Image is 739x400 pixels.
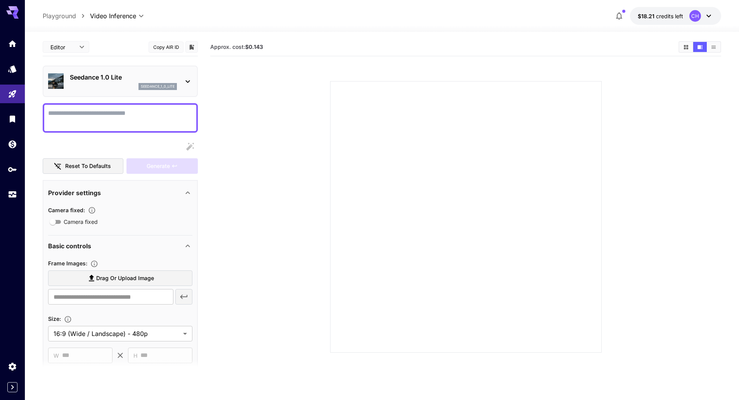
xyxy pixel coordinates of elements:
p: Basic controls [48,241,91,251]
span: Approx. cost: [210,43,263,50]
div: CH [689,10,701,22]
div: Wallet [8,139,17,149]
span: H [133,351,137,360]
div: API Keys [8,165,17,174]
span: Drag or upload image [96,274,154,283]
span: Camera fixed : [48,207,85,213]
button: Reset to defaults [43,158,123,174]
div: Home [8,39,17,48]
div: Seedance 1.0 Liteseedance_1_0_lite [48,69,192,93]
span: Video Inference [90,11,136,21]
button: $18.21147CH [630,7,721,25]
button: Expand sidebar [7,382,17,392]
div: Models [8,64,17,74]
span: Editor [50,43,74,51]
b: $0.143 [245,43,263,50]
button: Copy AIR ID [149,42,183,53]
div: Library [8,114,17,124]
label: Drag or upload image [48,270,192,286]
p: Seedance 1.0 Lite [70,73,177,82]
span: Camera fixed [64,218,98,226]
div: Playground [8,89,17,99]
div: Provider settings [48,184,192,202]
button: Adjust the dimensions of the generated image by specifying its width and height in pixels, or sel... [61,315,75,323]
p: Provider settings [48,188,101,197]
a: Playground [43,11,76,21]
span: Size : [48,315,61,322]
button: Show media in list view [707,42,720,52]
div: Show media in grid viewShow media in video viewShow media in list view [678,41,721,53]
span: W [54,351,59,360]
nav: breadcrumb [43,11,90,21]
div: Settings [8,362,17,371]
span: $18.21 [638,13,656,19]
div: $18.21147 [638,12,683,20]
span: credits left [656,13,683,19]
span: Frame Images : [48,260,87,267]
span: 16:9 (Wide / Landscape) - 480p [54,329,180,338]
button: Show media in grid view [679,42,693,52]
div: Usage [8,190,17,199]
button: Show media in video view [693,42,707,52]
p: seedance_1_0_lite [141,84,175,89]
button: Add to library [188,42,195,52]
button: Upload frame images. [87,260,101,268]
div: Basic controls [48,237,192,255]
